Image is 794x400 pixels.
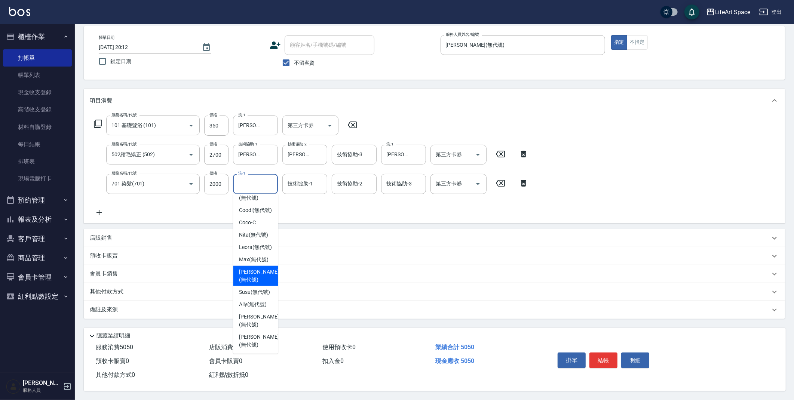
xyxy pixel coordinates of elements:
[96,357,129,364] span: 預收卡販賣 0
[23,379,61,387] h5: [PERSON_NAME]
[558,353,586,368] button: 掛單
[324,120,336,132] button: Open
[611,35,627,50] button: 指定
[96,344,133,351] span: 服務消費 5050
[110,58,131,65] span: 鎖定日期
[23,387,61,394] p: 服務人員
[472,178,484,190] button: Open
[6,379,21,394] img: Person
[111,112,137,118] label: 服務名稱/代號
[90,306,118,314] p: 備註及來源
[3,170,72,187] a: 現場電腦打卡
[209,344,236,351] span: 店販消費 0
[3,229,72,249] button: 客戶管理
[3,119,72,136] a: 材料自購登錄
[185,149,197,161] button: Open
[3,49,72,67] a: 打帳單
[111,141,137,147] label: 服務名稱/代號
[3,153,72,170] a: 排班表
[435,344,474,351] span: 業績合計 5050
[322,344,356,351] span: 使用預收卡 0
[209,371,248,378] span: 紅利點數折抵 0
[756,5,785,19] button: 登出
[322,357,344,364] span: 扣入金 0
[288,141,307,147] label: 技術協助-2
[3,248,72,268] button: 商品管理
[84,247,785,265] div: 預收卡販賣
[239,256,269,264] span: Max (無代號)
[90,97,112,105] p: 項目消費
[627,35,648,50] button: 不指定
[84,229,785,247] div: 店販銷售
[3,210,72,229] button: 報表及分析
[239,288,270,296] span: Susu (無代號)
[386,141,393,147] label: 洗-1
[239,301,267,308] span: Ally (無代號)
[239,243,272,251] span: Leora (無代號)
[84,283,785,301] div: 其他付款方式
[446,32,479,37] label: 服務人員姓名/編號
[239,268,279,284] span: [PERSON_NAME] (無代號)
[239,333,279,349] span: [PERSON_NAME] (無代號)
[3,287,72,306] button: 紅利點數設定
[96,332,130,340] p: 隱藏業績明細
[238,112,245,118] label: 洗-1
[715,7,750,17] div: LifeArt Space
[84,301,785,319] div: 備註及來源
[185,120,197,132] button: Open
[3,84,72,101] a: 現金收支登錄
[90,270,118,278] p: 會員卡銷售
[238,170,245,176] label: 洗-1
[90,234,112,242] p: 店販銷售
[239,219,256,227] span: Coco -C
[703,4,753,20] button: LifeArt Space
[90,288,127,296] p: 其他付款方式
[99,35,114,40] label: 帳單日期
[209,170,217,176] label: 價格
[239,206,272,214] span: Coodi (無代號)
[3,101,72,118] a: 高階收支登錄
[238,141,257,147] label: 技術協助-1
[294,59,315,67] span: 不留客資
[209,141,217,147] label: 價格
[684,4,699,19] button: save
[90,252,118,260] p: 預收卡販賣
[472,149,484,161] button: Open
[84,89,785,113] div: 項目消費
[589,353,617,368] button: 結帳
[9,7,30,16] img: Logo
[197,39,215,56] button: Choose date, selected date is 2025-08-10
[239,313,279,329] span: [PERSON_NAME] (無代號)
[185,178,197,190] button: Open
[3,67,72,84] a: 帳單列表
[621,353,649,368] button: 明細
[3,136,72,153] a: 每日結帳
[239,186,279,202] span: [PERSON_NAME] (無代號)
[99,41,194,53] input: YYYY/MM/DD hh:mm
[96,371,135,378] span: 其他付款方式 0
[3,27,72,46] button: 櫃檯作業
[3,191,72,210] button: 預約管理
[3,268,72,287] button: 會員卡管理
[209,112,217,118] label: 價格
[435,357,474,364] span: 現金應收 5050
[84,265,785,283] div: 會員卡銷售
[111,170,137,176] label: 服務名稱/代號
[239,231,268,239] span: Nita (無代號)
[209,357,242,364] span: 會員卡販賣 0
